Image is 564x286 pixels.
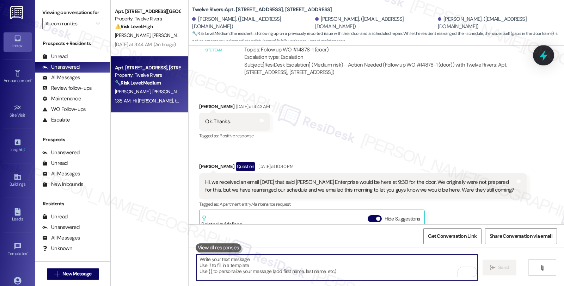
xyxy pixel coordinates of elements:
[42,53,68,60] div: Unread
[244,31,520,61] div: ResiDesk escalation to site team -> Risk Level: Medium risk Topics: Follow up WO #14878-1 (door) ...
[234,103,270,110] div: [DATE] at 4:43 AM
[115,23,153,30] strong: ⚠️ Risk Level: High
[199,131,270,141] div: Tagged as:
[25,112,26,117] span: •
[423,228,481,244] button: Get Conversation Link
[42,224,80,231] div: Unanswered
[42,95,81,102] div: Maintenance
[236,162,255,171] div: Question
[4,206,32,225] a: Leads
[4,136,32,155] a: Insights •
[192,15,313,31] div: [PERSON_NAME]. ([EMAIL_ADDRESS][DOMAIN_NAME])
[4,32,32,51] a: Inbox
[42,234,80,242] div: All Messages
[220,201,251,207] span: Apartment entry ,
[47,268,99,280] button: New Message
[540,265,545,271] i: 
[315,15,436,31] div: [PERSON_NAME]. ([EMAIL_ADDRESS][DOMAIN_NAME])
[205,179,515,194] div: Hi, we received an email [DATE] that said [PERSON_NAME] Enterprise would be here at 9:30 for the ...
[42,213,68,220] div: Unread
[115,41,176,48] div: [DATE] at 3:44 AM: (An Image)
[428,232,477,240] span: Get Conversation Link
[31,77,32,82] span: •
[42,160,68,167] div: Unread
[42,7,103,18] label: Viewing conversations for
[45,18,92,29] input: All communities
[201,215,242,228] div: Related guidelines
[42,181,83,188] div: New Inbounds
[10,6,25,19] img: ResiDesk Logo
[4,102,32,121] a: Site Visit •
[483,260,517,275] button: Send
[152,32,188,38] span: [PERSON_NAME]
[27,250,28,255] span: •
[498,264,509,271] span: Send
[42,106,86,113] div: WO Follow-ups
[197,254,477,281] textarea: To enrich screen reader interactions, please activate Accessibility in Grammarly extension settings
[485,228,557,244] button: Share Conversation via email
[199,199,526,209] div: Tagged as:
[490,265,495,271] i: 
[42,63,80,71] div: Unanswered
[115,71,180,79] div: Property: Twelve Rivers
[192,31,229,36] strong: 🔧 Risk Level: Medium
[24,146,25,151] span: •
[115,8,180,15] div: Apt. [STREET_ADDRESS][GEOGRAPHIC_DATA][STREET_ADDRESS]
[42,170,80,178] div: All Messages
[54,271,60,277] i: 
[62,270,91,278] span: New Message
[4,171,32,190] a: Buildings
[257,163,293,170] div: [DATE] at 10:40 PM
[42,85,92,92] div: Review follow-ups
[96,21,100,26] i: 
[251,201,291,207] span: Maintenance request
[115,15,180,23] div: Property: Twelve Rivers
[42,116,70,124] div: Escalate
[385,215,420,223] label: Hide Suggestions
[244,61,520,76] div: Subject: [ResiDesk Escalation] (Medium risk) - Action Needed (Follow up WO #14878-1 (door)) with ...
[115,64,180,71] div: Apt. [STREET_ADDRESS], [STREET_ADDRESS]
[35,136,110,143] div: Prospects
[192,6,332,13] b: Twelve Rivers: Apt. [STREET_ADDRESS], [STREET_ADDRESS]
[115,32,152,38] span: [PERSON_NAME]
[490,232,552,240] span: Share Conversation via email
[205,118,231,125] div: Ok. Thanks.
[42,245,72,252] div: Unknown
[42,74,80,81] div: All Messages
[199,162,526,173] div: [PERSON_NAME]
[35,200,110,207] div: Residents
[438,15,559,31] div: [PERSON_NAME]. ([EMAIL_ADDRESS][DOMAIN_NAME])
[115,80,161,86] strong: 🔧 Risk Level: Medium
[115,88,152,95] span: [PERSON_NAME]
[220,133,253,139] span: Positive response
[152,88,190,95] span: [PERSON_NAME]
[199,103,270,113] div: [PERSON_NAME]
[35,40,110,47] div: Prospects + Residents
[4,240,32,259] a: Templates •
[192,30,564,45] span: : The resident is following up on a previously reported issue with their door and a scheduled rep...
[42,149,80,156] div: Unanswered
[115,98,490,104] div: 1:35 AM: Hi [PERSON_NAME], thanks for checking in! Let me look into whether [PERSON_NAME] Enterpr...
